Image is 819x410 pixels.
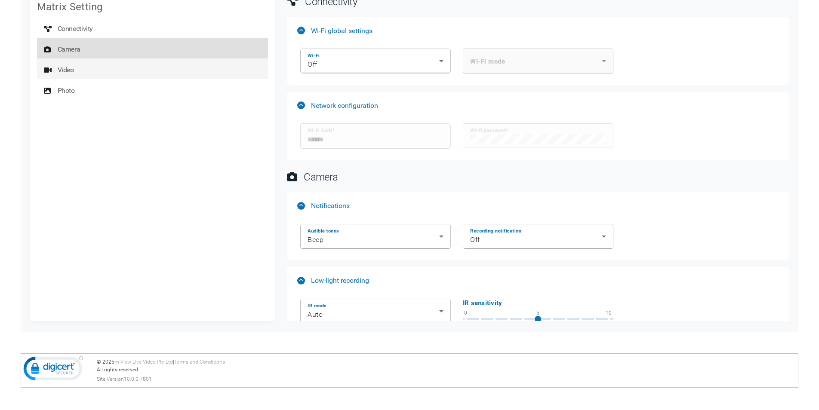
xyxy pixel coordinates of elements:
[58,41,80,58] span: Camera
[308,228,339,234] mat-label: Audible tones
[114,359,173,365] a: m-View Live Video Pty Ltd
[287,17,789,44] mat-expansion-panel-header: Wi-Fi global settings
[297,276,772,285] mat-panel-title: Low-light recording
[297,27,772,35] mat-panel-title: Wi-Fi global settings
[308,303,326,309] mat-label: IR mode
[308,128,332,134] mat-label: Wi-Fi SSID
[308,310,323,318] span: Auto
[308,53,320,59] mat-label: Wi-Fi
[604,308,613,318] span: 10
[304,171,338,183] span: Camera
[470,236,480,244] span: Off
[287,192,789,220] mat-expansion-panel-header: Notifications
[287,119,789,160] div: Network configuration
[97,358,796,383] div: © 2025 | All rights reserved
[174,359,225,365] a: Terms and Conditions
[463,318,613,320] ngx-slider: ngx-slider
[535,316,541,322] span: ngx-slider
[287,92,789,119] mat-expansion-panel-header: Network configuration
[287,44,789,85] div: Wi-Fi global settings
[287,220,789,260] div: Notifications
[287,294,789,337] div: Low-light recording
[124,375,152,383] span: 10.0.0.7801
[58,20,93,37] span: Connectivity
[287,267,789,294] mat-expansion-panel-header: Low-light recording
[23,356,83,385] img: DigiCert Secured Site Seal
[470,58,505,65] mat-label: Wi-Fi mode
[470,128,506,134] mat-label: Wi-Fi password
[470,228,521,234] mat-label: Recording notification
[308,60,317,68] span: Off
[97,375,796,383] div: Site Version
[297,101,772,110] mat-panel-title: Network configuration
[535,308,541,318] span: 5
[463,299,613,307] mat-label: IR sensitivity
[297,202,772,210] mat-panel-title: Notifications
[58,61,74,79] span: Video
[58,82,75,99] span: Photo
[308,236,323,244] span: Beep
[463,308,468,318] span: 0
